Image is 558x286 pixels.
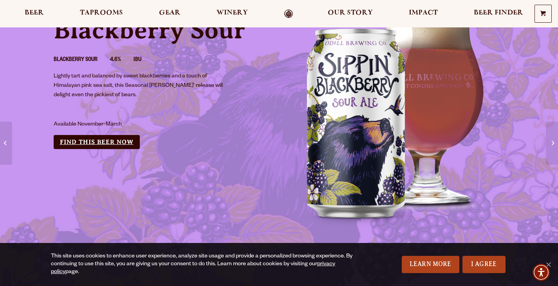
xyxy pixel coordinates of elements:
[404,9,443,18] a: Impact
[462,256,506,273] a: I Agree
[469,9,528,18] a: Beer Finder
[80,10,123,16] span: Taprooms
[25,10,44,16] span: Beer
[409,10,438,16] span: Impact
[110,55,134,65] li: 4.6%
[20,9,49,18] a: Beer
[75,9,128,18] a: Taprooms
[54,18,270,43] p: Blackberry Sour
[134,55,154,65] li: IBU
[159,10,181,16] span: Gear
[533,264,550,281] div: Accessibility Menu
[217,10,248,16] span: Winery
[54,120,227,130] p: Available November-March
[328,10,373,16] span: Our Story
[474,10,523,16] span: Beer Finder
[54,55,110,65] li: Blackberry Sour
[274,9,303,18] a: Odell Home
[54,74,223,99] span: Lightly tart and balanced by sweet blackberries and a touch of Himalayan pink sea salt, this Seas...
[402,256,459,273] a: Learn More
[51,253,362,276] div: This site uses cookies to enhance user experience, analyze site usage and provide a personalized ...
[323,9,378,18] a: Our Story
[54,135,140,149] a: Find this Beer Now
[154,9,186,18] a: Gear
[211,9,253,18] a: Winery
